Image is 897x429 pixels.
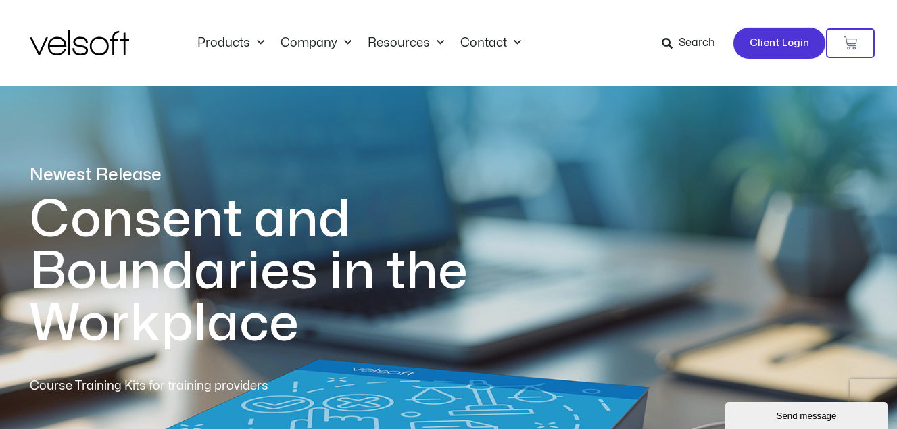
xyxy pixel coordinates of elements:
[30,194,523,350] h1: Consent and Boundaries in the Workplace
[30,30,129,55] img: Velsoft Training Materials
[30,377,366,396] p: Course Training Kits for training providers
[189,36,529,51] nav: Menu
[360,36,452,51] a: ResourcesMenu Toggle
[679,34,715,52] span: Search
[30,163,523,187] p: Newest Release
[452,36,529,51] a: ContactMenu Toggle
[272,36,360,51] a: CompanyMenu Toggle
[750,34,809,52] span: Client Login
[725,399,890,429] iframe: chat widget
[662,32,725,55] a: Search
[189,36,272,51] a: ProductsMenu Toggle
[733,27,826,59] a: Client Login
